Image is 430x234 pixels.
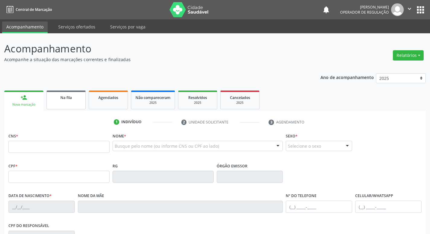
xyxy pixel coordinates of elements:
[355,191,393,201] label: Celular/WhatsApp
[286,201,352,213] input: (__) _____-_____
[8,131,18,141] label: CNS
[115,143,219,149] span: Busque pelo nome (ou informe CNS ou CPF ao lado)
[286,131,298,141] label: Sexo
[183,101,213,105] div: 2025
[8,201,75,213] input: __/__/____
[406,5,413,12] i: 
[320,73,374,81] p: Ano de acompanhamento
[4,56,299,63] p: Acompanhe a situação das marcações correntes e finalizadas
[404,3,415,16] button: 
[2,21,48,33] a: Acompanhamento
[54,21,100,32] a: Serviços ofertados
[322,5,330,14] button: notifications
[21,94,27,101] div: person_add
[135,95,170,100] span: Não compareceram
[188,95,207,100] span: Resolvidos
[78,191,104,201] label: Nome da mãe
[225,101,255,105] div: 2025
[355,201,422,213] input: (__) _____-_____
[340,5,389,10] div: [PERSON_NAME]
[8,161,18,171] label: CPF
[8,191,52,201] label: Data de nascimento
[113,131,126,141] label: Nome
[391,3,404,16] img: img
[135,101,170,105] div: 2025
[16,7,52,12] span: Central de Marcação
[113,161,118,171] label: RG
[288,143,321,149] span: Selecione o sexo
[121,119,142,125] div: Indivíduo
[230,95,250,100] span: Cancelados
[98,95,118,100] span: Agendados
[415,5,426,15] button: apps
[114,119,119,125] div: 1
[393,50,424,61] button: Relatórios
[286,191,317,201] label: Nº do Telefone
[8,221,49,231] label: CPF do responsável
[106,21,150,32] a: Serviços por vaga
[8,102,39,107] div: Nova marcação
[4,5,52,15] a: Central de Marcação
[60,95,72,100] span: Na fila
[340,10,389,15] span: Operador de regulação
[217,161,247,171] label: Órgão emissor
[4,41,299,56] p: Acompanhamento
